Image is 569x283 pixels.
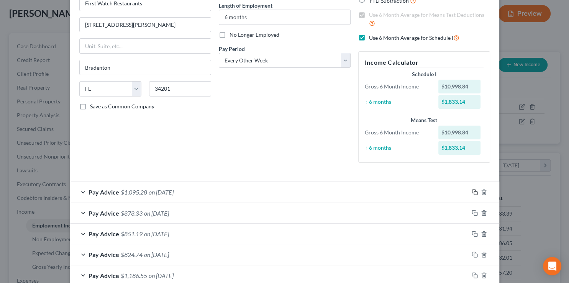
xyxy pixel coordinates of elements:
[144,230,169,237] span: on [DATE]
[89,209,119,217] span: Pay Advice
[149,188,174,196] span: on [DATE]
[89,188,119,196] span: Pay Advice
[149,81,211,97] input: Enter zip...
[89,230,119,237] span: Pay Advice
[121,251,143,258] span: $824.74
[361,98,435,106] div: ÷ 6 months
[149,272,174,279] span: on [DATE]
[144,251,169,258] span: on [DATE]
[89,251,119,258] span: Pay Advice
[80,60,211,75] input: Enter city...
[90,103,154,110] span: Save as Common Company
[219,10,350,25] input: ex: 2 years
[230,31,279,38] span: No Longer Employed
[144,209,169,217] span: on [DATE]
[369,34,453,41] span: Use 6 Month Average for Schedule I
[365,58,484,67] h5: Income Calculator
[219,2,272,10] label: Length of Employment
[365,116,484,124] div: Means Test
[89,272,119,279] span: Pay Advice
[361,144,435,152] div: ÷ 6 months
[80,18,211,32] input: Enter address...
[365,70,484,78] div: Schedule I
[219,46,245,52] span: Pay Period
[361,83,435,90] div: Gross 6 Month Income
[121,272,147,279] span: $1,186.55
[543,257,561,275] div: Open Intercom Messenger
[361,129,435,136] div: Gross 6 Month Income
[121,230,143,237] span: $851.19
[369,11,484,18] span: Use 6 Month Average for Means Test Deductions
[438,80,480,93] div: $10,998.84
[121,188,147,196] span: $1,095.28
[438,126,480,139] div: $10,998.84
[121,209,143,217] span: $878.33
[80,39,211,53] input: Unit, Suite, etc...
[438,141,480,155] div: $1,833.14
[438,95,480,109] div: $1,833.14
